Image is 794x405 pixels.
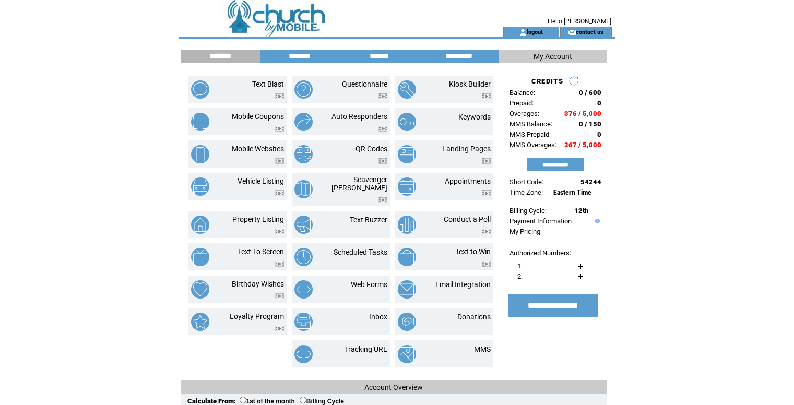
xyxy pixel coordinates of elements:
a: Text Blast [252,80,284,88]
span: 376 / 5,000 [564,110,601,117]
span: Billing Cycle: [509,207,547,215]
img: keywords.png [398,113,416,131]
a: Vehicle Listing [238,177,284,185]
img: account_icon.gif [519,28,527,37]
span: My Account [534,52,572,61]
img: video.png [275,261,284,267]
img: donations.png [398,313,416,331]
img: video.png [482,93,491,99]
img: help.gif [592,219,600,223]
img: auto-responders.png [294,113,313,131]
img: video.png [482,229,491,234]
span: 0 / 600 [579,89,601,97]
img: text-to-screen.png [191,248,209,266]
span: Eastern Time [553,189,591,196]
img: web-forms.png [294,280,313,299]
a: Email Integration [435,280,491,289]
span: 12th [574,207,588,215]
img: mobile-coupons.png [191,113,209,131]
a: contact us [576,28,603,35]
a: Tracking URL [345,345,387,353]
span: Short Code: [509,178,543,186]
img: video.png [275,293,284,299]
span: Time Zone: [509,188,543,196]
img: video.png [275,229,284,234]
label: 1st of the month [240,398,295,405]
a: My Pricing [509,228,540,235]
img: video.png [378,197,387,203]
span: 0 [597,130,601,138]
span: MMS Balance: [509,120,552,128]
img: video.png [275,126,284,132]
span: MMS Overages: [509,141,556,149]
a: Scavenger [PERSON_NAME] [331,175,387,192]
a: Landing Pages [442,145,491,153]
a: Scheduled Tasks [334,248,387,256]
span: 1. [517,262,523,270]
img: email-integration.png [398,280,416,299]
span: MMS Prepaid: [509,130,551,138]
img: video.png [482,190,491,196]
a: Payment Information [509,217,572,225]
img: video.png [482,261,491,267]
input: Billing Cycle [300,397,306,403]
span: Account Overview [364,383,423,391]
img: video.png [378,126,387,132]
img: questionnaire.png [294,80,313,99]
a: Text To Screen [238,247,284,256]
img: video.png [275,93,284,99]
img: video.png [275,158,284,164]
a: Conduct a Poll [444,215,491,223]
span: 0 [597,99,601,107]
img: video.png [275,190,284,196]
span: 54244 [580,178,601,186]
img: qr-codes.png [294,145,313,163]
span: Prepaid: [509,99,534,107]
img: text-blast.png [191,80,209,99]
a: Loyalty Program [230,312,284,320]
a: Mobile Coupons [232,112,284,121]
a: MMS [474,345,491,353]
img: kiosk-builder.png [398,80,416,99]
a: Mobile Websites [232,145,284,153]
img: landing-pages.png [398,145,416,163]
a: logout [527,28,543,35]
a: Text to Win [455,247,491,256]
span: 267 / 5,000 [564,141,601,149]
img: inbox.png [294,313,313,331]
a: Auto Responders [331,112,387,121]
span: Calculate From: [187,397,236,405]
img: birthday-wishes.png [191,280,209,299]
span: 0 / 150 [579,120,601,128]
span: Hello [PERSON_NAME] [548,18,611,25]
img: conduct-a-poll.png [398,216,416,234]
img: loyalty-program.png [191,313,209,331]
img: text-to-win.png [398,248,416,266]
img: scheduled-tasks.png [294,248,313,266]
span: Balance: [509,89,535,97]
img: video.png [378,158,387,164]
a: Questionnaire [342,80,387,88]
a: Donations [457,313,491,321]
a: Birthday Wishes [232,280,284,288]
img: vehicle-listing.png [191,177,209,196]
img: scavenger-hunt.png [294,180,313,198]
img: mobile-websites.png [191,145,209,163]
label: Billing Cycle [300,398,344,405]
a: Kiosk Builder [449,80,491,88]
a: Web Forms [351,280,387,289]
img: property-listing.png [191,216,209,234]
span: Authorized Numbers: [509,249,571,257]
img: mms.png [398,345,416,363]
a: Inbox [369,313,387,321]
span: Overages: [509,110,539,117]
a: Property Listing [232,215,284,223]
img: tracking-url.png [294,345,313,363]
img: video.png [275,326,284,331]
a: Keywords [458,113,491,121]
a: Text Buzzer [350,216,387,224]
img: video.png [482,158,491,164]
img: video.png [378,93,387,99]
a: QR Codes [355,145,387,153]
span: CREDITS [531,77,563,85]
